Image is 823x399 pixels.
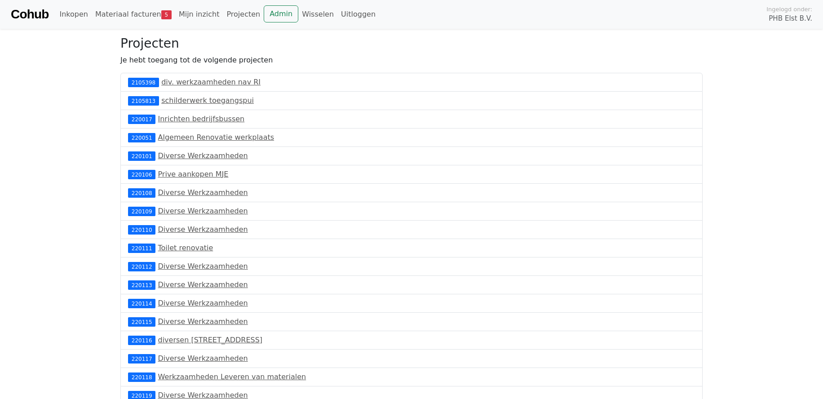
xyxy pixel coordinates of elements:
[128,188,155,197] div: 220108
[120,55,703,66] p: Je hebt toegang tot de volgende projecten
[158,170,229,178] a: Prive aankopen MJE
[128,78,159,87] div: 2105398
[158,262,248,270] a: Diverse Werkzaamheden
[128,299,155,308] div: 220114
[158,299,248,307] a: Diverse Werkzaamheden
[161,96,254,105] a: schilderwerk toegangspui
[158,207,248,215] a: Diverse Werkzaamheden
[158,225,248,234] a: Diverse Werkzaamheden
[120,36,703,51] h3: Projecten
[223,5,264,23] a: Projecten
[298,5,337,23] a: Wisselen
[128,96,159,105] div: 2105813
[128,244,155,253] div: 220111
[264,5,298,22] a: Admin
[128,207,155,216] div: 220109
[766,5,812,13] span: Ingelogd onder:
[158,188,248,197] a: Diverse Werkzaamheden
[56,5,91,23] a: Inkopen
[158,372,306,381] a: Werkzaamheden Leveren van materialen
[769,13,812,24] span: PHB Elst B.V.
[128,336,155,345] div: 220116
[158,133,274,142] a: Algemeen Renovatie werkplaats
[128,317,155,326] div: 220115
[158,244,213,252] a: Toilet renovatie
[128,225,155,234] div: 220110
[128,133,155,142] div: 220051
[128,262,155,271] div: 220112
[161,10,172,19] span: 5
[128,372,155,381] div: 220118
[128,280,155,289] div: 220113
[158,354,248,363] a: Diverse Werkzaamheden
[128,354,155,363] div: 220117
[128,170,155,179] div: 220106
[158,317,248,326] a: Diverse Werkzaamheden
[92,5,175,23] a: Materiaal facturen5
[158,115,245,123] a: Inrichten bedrijfsbussen
[158,151,248,160] a: Diverse Werkzaamheden
[128,115,155,124] div: 220017
[161,78,261,86] a: div. werkzaamheden nav RI
[337,5,379,23] a: Uitloggen
[158,336,263,344] a: diversen [STREET_ADDRESS]
[175,5,223,23] a: Mijn inzicht
[11,4,49,25] a: Cohub
[128,151,155,160] div: 220101
[158,280,248,289] a: Diverse Werkzaamheden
